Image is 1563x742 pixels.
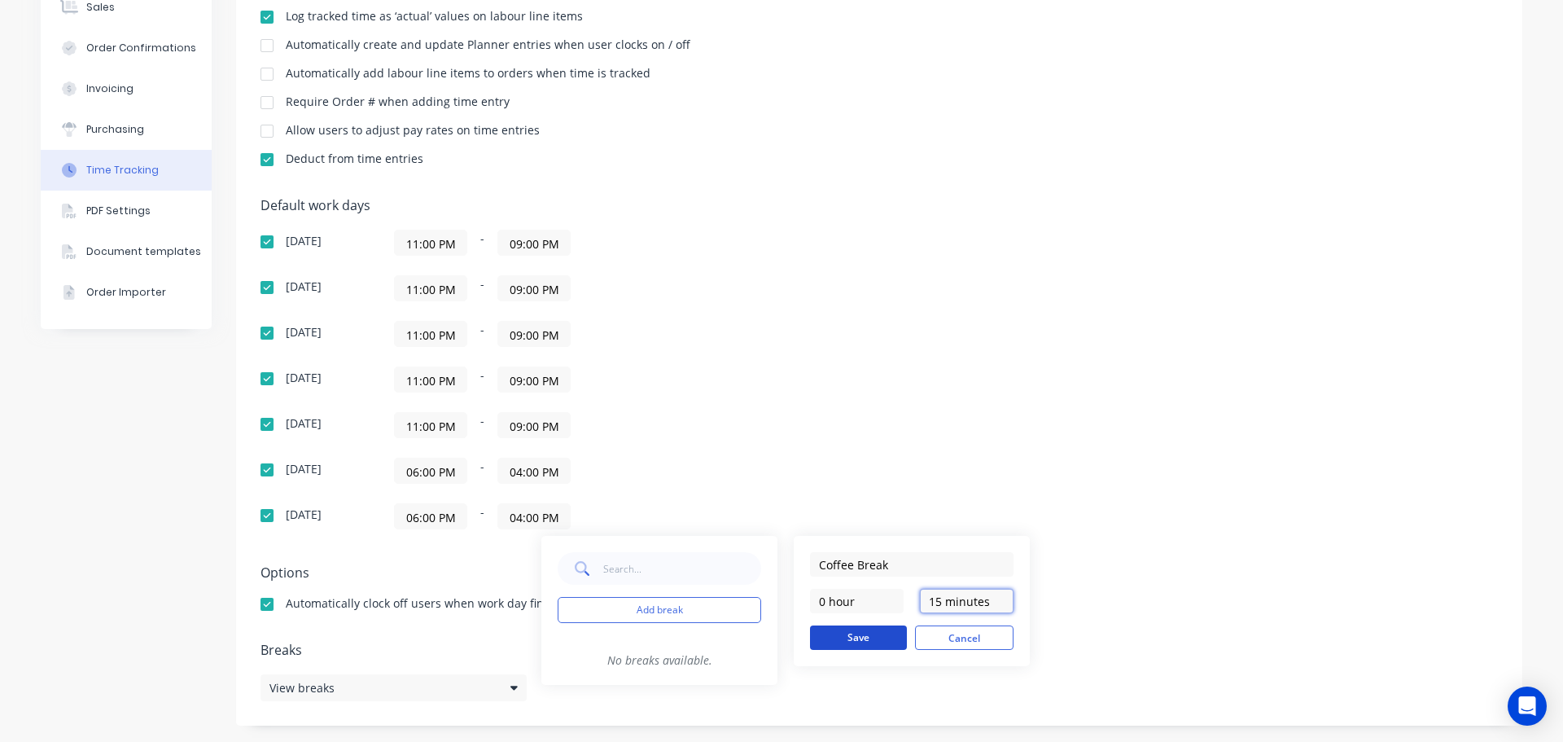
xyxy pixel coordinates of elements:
[286,509,322,520] div: [DATE]
[395,459,466,483] input: Start
[498,459,570,483] input: Finish
[394,275,801,301] div: -
[260,198,1498,213] h5: Default work days
[286,598,572,609] div: Automatically clock off users when work day finishes
[394,503,801,529] div: -
[394,367,801,393] div: -
[395,504,466,529] input: Start
[603,552,762,585] input: Search...
[269,679,335,696] span: View breaks
[286,125,540,136] div: Allow users to adjust pay rates on time entries
[286,235,322,247] div: [DATE]
[810,589,904,613] input: 0 hours
[395,231,466,255] input: Start
[286,327,322,338] div: [DATE]
[920,589,1014,613] input: 0 minutes
[498,322,570,346] input: Finish
[1508,687,1547,726] div: Open Intercom Messenger
[41,191,212,231] button: PDF Settings
[86,81,134,96] div: Invoicing
[86,285,166,300] div: Order Importer
[286,153,423,165] div: Deduct from time entries
[395,367,466,392] input: Start
[810,626,907,650] button: Save
[810,552,1014,577] input: Enter break name...
[394,412,801,438] div: -
[394,458,801,484] div: -
[498,413,570,437] input: Finish
[395,413,466,437] input: Start
[286,418,322,429] div: [DATE]
[86,163,159,178] div: Time Tracking
[86,41,196,55] div: Order Confirmations
[86,122,144,137] div: Purchasing
[558,597,761,623] button: Add break
[41,68,212,109] button: Invoicing
[558,635,761,685] div: No breaks available.
[498,276,570,301] input: Finish
[286,11,583,22] div: Log tracked time as ‘actual’ values on labour line items
[41,231,212,272] button: Document templates
[286,39,690,50] div: Automatically create and update Planner entries when user clocks on / off
[915,626,1014,650] button: Cancel
[286,68,650,79] div: Automatically add labour line items to orders when time is tracked
[260,565,1498,581] h5: Options
[498,504,570,529] input: Finish
[394,230,801,256] div: -
[41,272,212,313] button: Order Importer
[498,231,570,255] input: Finish
[395,322,466,346] input: Start
[86,204,151,218] div: PDF Settings
[286,463,322,475] div: [DATE]
[286,281,322,292] div: [DATE]
[395,276,466,301] input: Start
[41,109,212,150] button: Purchasing
[260,643,1498,658] h5: Breaks
[41,28,212,68] button: Order Confirmations
[394,321,801,347] div: -
[498,367,570,392] input: Finish
[286,96,510,108] div: Require Order # when adding time entry
[41,150,212,191] button: Time Tracking
[86,244,201,259] div: Document templates
[286,372,322,384] div: [DATE]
